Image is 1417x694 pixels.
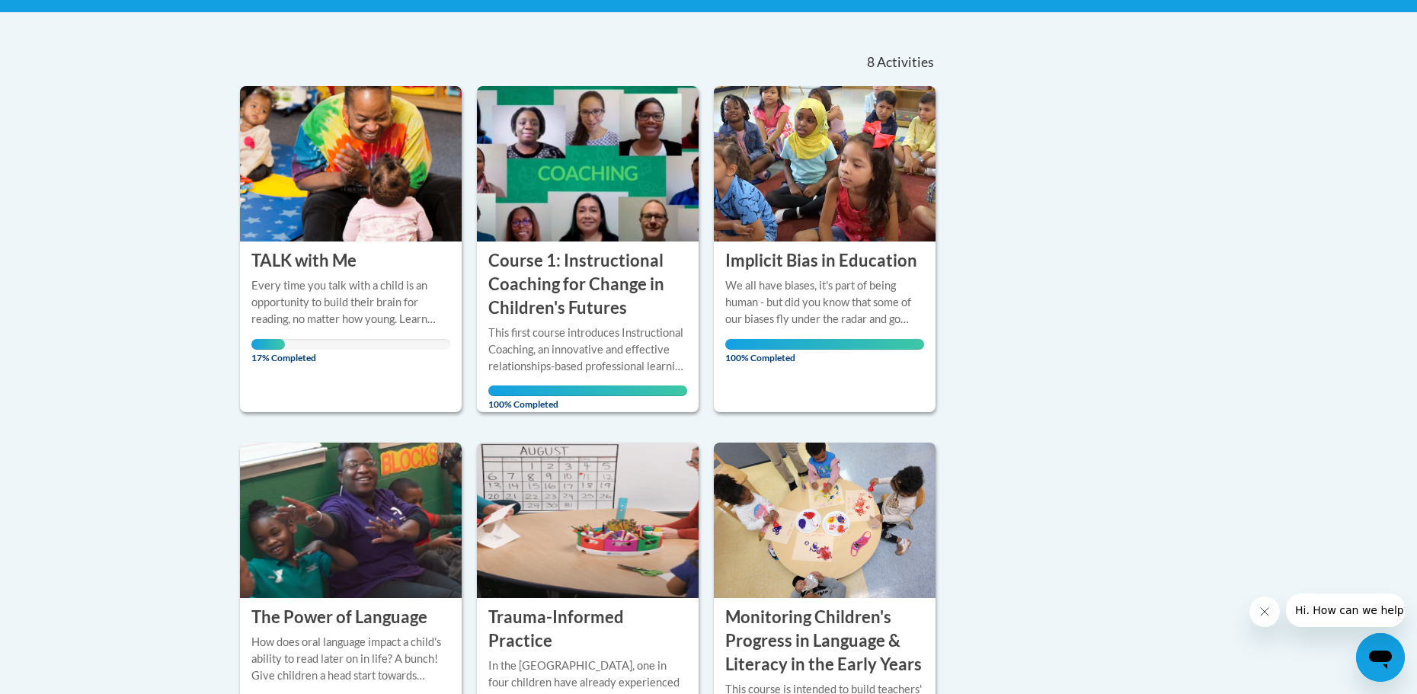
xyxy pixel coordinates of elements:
div: Every time you talk with a child is an opportunity to build their brain for reading, no matter ho... [251,277,450,328]
img: Course Logo [477,86,699,241]
span: Hi. How can we help? [9,11,123,23]
img: Course Logo [714,86,936,241]
iframe: Message from company [1286,593,1405,627]
span: Activities [877,54,934,71]
iframe: Button to launch messaging window [1356,633,1405,682]
img: Course Logo [240,86,462,241]
div: We all have biases, it's part of being human - but did you know that some of our biases fly under... [725,277,924,328]
a: Course Logo Implicit Bias in EducationWe all have biases, it's part of being human - but did you ... [714,86,936,412]
span: 100% Completed [488,385,687,410]
h3: The Power of Language [251,606,427,629]
span: 100% Completed [725,339,924,363]
img: Course Logo [477,443,699,598]
iframe: Close message [1249,596,1280,627]
img: Course Logo [714,443,936,598]
h3: Trauma-Informed Practice [488,606,687,653]
h3: Implicit Bias in Education [725,249,917,273]
a: Course Logo TALK with MeEvery time you talk with a child is an opportunity to build their brain f... [240,86,462,412]
div: Your progress [725,339,924,350]
div: This first course introduces Instructional Coaching, an innovative and effective relationships-ba... [488,325,687,375]
div: Your progress [488,385,687,396]
span: 17% Completed [251,339,285,363]
h3: Course 1: Instructional Coaching for Change in Children's Futures [488,249,687,319]
img: Course Logo [240,443,462,598]
div: How does oral language impact a child's ability to read later on in life? A bunch! Give children ... [251,634,450,684]
a: Course Logo Course 1: Instructional Coaching for Change in Children's FuturesThis first course in... [477,86,699,412]
h3: TALK with Me [251,249,357,273]
h3: Monitoring Children's Progress in Language & Literacy in the Early Years [725,606,924,676]
span: 8 [867,54,875,71]
div: Your progress [251,339,285,350]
